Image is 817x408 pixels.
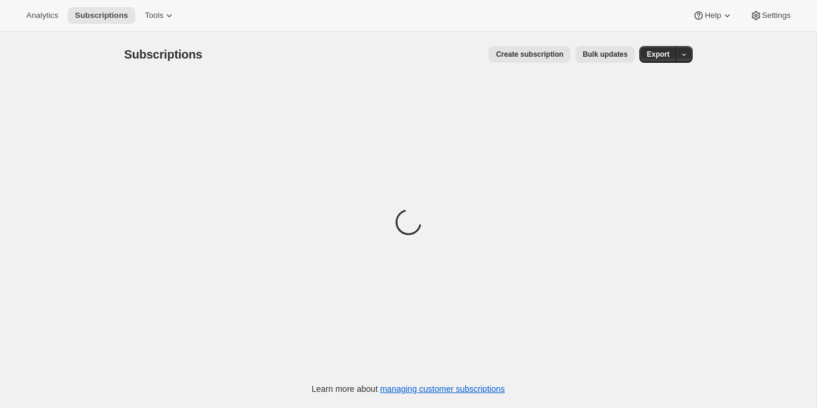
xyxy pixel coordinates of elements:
[496,50,563,59] span: Create subscription
[743,7,798,24] button: Settings
[575,46,635,63] button: Bulk updates
[489,46,571,63] button: Create subscription
[19,7,65,24] button: Analytics
[583,50,627,59] span: Bulk updates
[312,383,505,395] p: Learn more about
[639,46,676,63] button: Export
[124,48,203,61] span: Subscriptions
[26,11,58,20] span: Analytics
[647,50,669,59] span: Export
[138,7,182,24] button: Tools
[75,11,128,20] span: Subscriptions
[68,7,135,24] button: Subscriptions
[145,11,163,20] span: Tools
[762,11,791,20] span: Settings
[380,384,505,394] a: managing customer subscriptions
[685,7,740,24] button: Help
[705,11,721,20] span: Help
